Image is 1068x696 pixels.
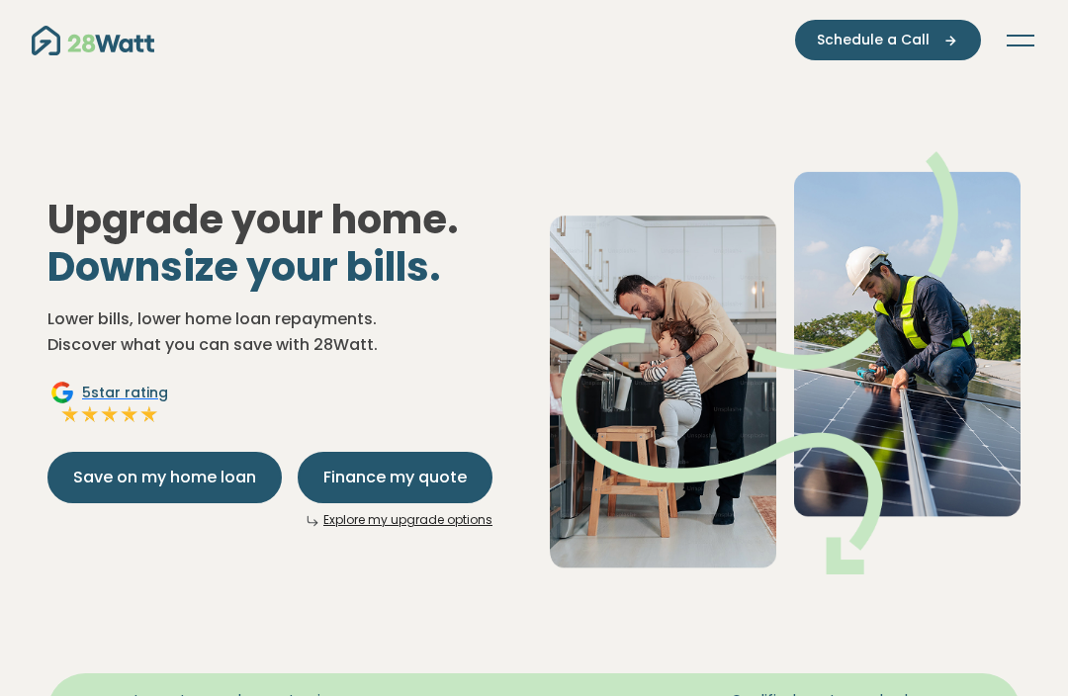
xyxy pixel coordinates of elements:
[323,511,492,528] a: Explore my upgrade options
[80,404,100,424] img: Full star
[298,452,492,503] button: Finance my quote
[323,466,467,489] span: Finance my quote
[82,383,168,403] span: 5 star rating
[47,381,171,428] a: Google5star ratingFull starFull starFull starFull starFull star
[817,30,930,50] span: Schedule a Call
[550,151,1021,574] img: Dad helping toddler
[795,20,981,60] button: Schedule a Call
[60,404,80,424] img: Full star
[47,239,441,295] span: Downsize your bills.
[50,381,74,404] img: Google
[1005,31,1036,50] button: Toggle navigation
[47,196,518,291] h1: Upgrade your home.
[73,466,256,489] span: Save on my home loan
[120,404,139,424] img: Full star
[32,26,154,55] img: 28Watt
[32,20,1036,60] nav: Main navigation
[139,404,159,424] img: Full star
[47,452,282,503] button: Save on my home loan
[47,306,518,357] p: Lower bills, lower home loan repayments. Discover what you can save with 28Watt.
[100,404,120,424] img: Full star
